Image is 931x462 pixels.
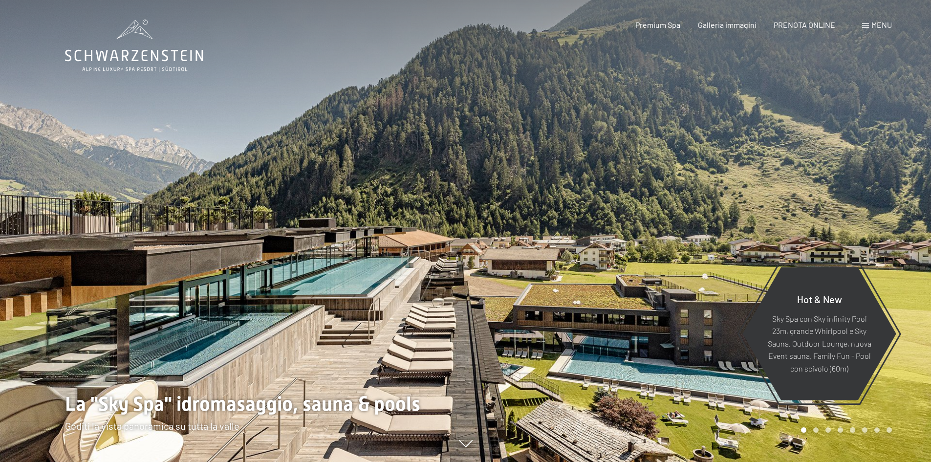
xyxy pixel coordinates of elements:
a: PRENOTA ONLINE [774,20,835,29]
div: Carousel Page 7 [874,427,880,433]
a: Hot & New Sky Spa con Sky infinity Pool 23m, grande Whirlpool e Sky Sauna, Outdoor Lounge, nuova ... [742,266,897,401]
div: Carousel Page 8 [887,427,892,433]
div: Carousel Page 6 [862,427,867,433]
div: Carousel Page 4 [838,427,843,433]
div: Carousel Page 1 (Current Slide) [801,427,806,433]
p: Sky Spa con Sky infinity Pool 23m, grande Whirlpool e Sky Sauna, Outdoor Lounge, nuova Event saun... [766,312,872,374]
span: Menu [871,20,892,29]
div: Carousel Page 3 [825,427,831,433]
div: Carousel Page 2 [813,427,819,433]
a: Galleria immagini [698,20,757,29]
div: Carousel Pagination [798,427,892,433]
div: Carousel Page 5 [850,427,855,433]
a: Premium Spa [635,20,680,29]
span: Hot & New [797,293,842,305]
